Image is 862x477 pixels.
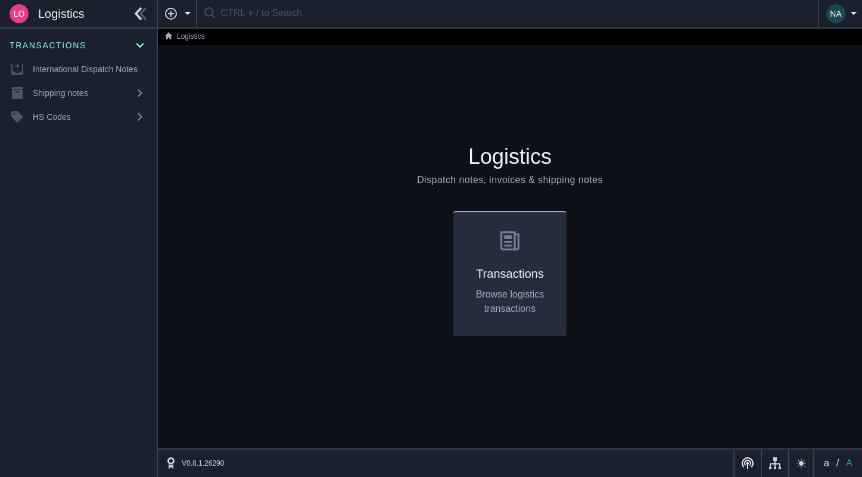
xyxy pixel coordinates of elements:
[446,211,574,336] a: Transactions Browse logistics transactions
[165,30,205,44] a: Logistics
[472,265,547,283] h3: Transactions
[38,5,85,23] span: Logistics
[10,4,29,23] div: Lo
[836,456,839,470] span: /
[417,173,603,187] div: Dispatch notes, invoices & shipping notes
[821,456,832,470] button: a
[182,458,224,469] span: V0.8.1.26290
[10,39,86,52] span: Transactions
[844,456,855,470] button: A
[826,4,845,23] div: NA
[472,287,547,316] p: Browse logistics transactions
[220,2,811,26] input: CTRL + / to Search
[256,141,765,173] h1: Logistics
